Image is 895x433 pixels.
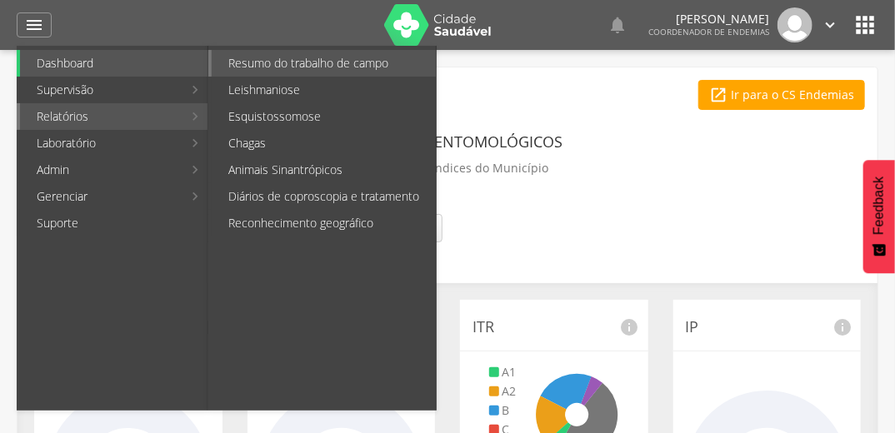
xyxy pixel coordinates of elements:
[686,316,849,338] p: IP
[698,80,865,110] a: Ir para o CS Endemias
[347,157,549,180] p: Acompanhe os índices do Município
[863,160,895,273] button: Feedback - Mostrar pesquisa
[212,77,436,103] a: Leishmaniose
[489,364,517,381] li: A1
[872,177,887,235] span: Feedback
[332,127,562,157] header: Indicadores Entomológicos
[20,77,182,103] a: Supervisão
[20,183,182,210] a: Gerenciar
[17,12,52,37] a: 
[648,26,769,37] span: Coordenador de Endemias
[821,16,839,34] i: 
[489,402,517,419] li: B
[607,15,627,35] i: 
[832,317,852,337] i: info
[212,103,436,130] a: Esquistossomose
[709,86,727,104] i: 
[212,210,436,236] a: Reconhecimento geográfico
[24,15,44,35] i: 
[212,183,436,210] a: Diários de coproscopia e tratamento
[489,383,517,400] li: A2
[821,7,839,42] a: 
[20,50,207,77] a: Dashboard
[20,157,182,183] a: Admin
[20,210,207,236] a: Suporte
[212,157,436,183] a: Animais Sinantrópicos
[620,317,640,337] i: info
[212,50,436,77] a: Resumo do trabalho de campo
[607,7,627,42] a: 
[852,12,878,38] i: 
[648,13,769,25] p: [PERSON_NAME]
[20,103,182,130] a: Relatórios
[20,130,182,157] a: Laboratório
[212,130,436,157] a: Chagas
[472,316,636,338] p: ITR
